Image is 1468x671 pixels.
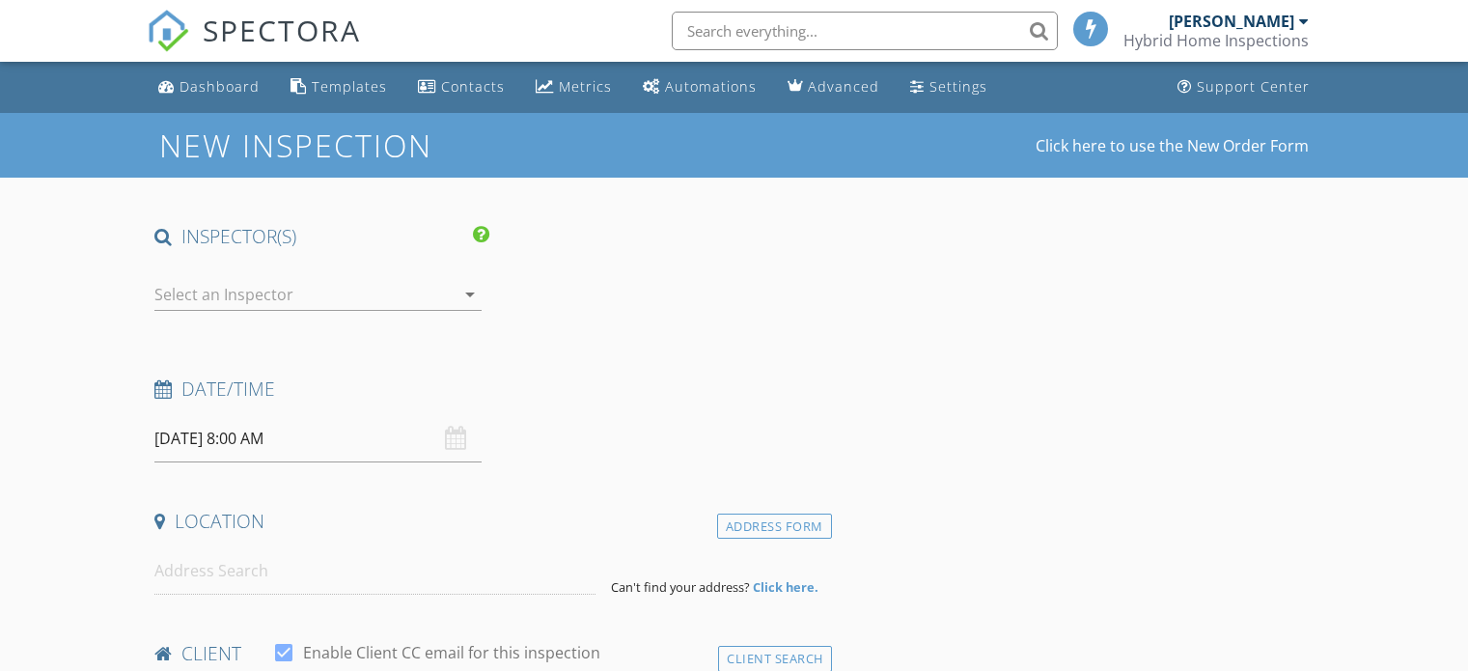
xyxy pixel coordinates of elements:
div: Metrics [559,77,612,96]
h4: Location [154,509,824,534]
label: Enable Client CC email for this inspection [303,643,600,662]
a: Settings [902,70,995,105]
div: Templates [312,77,387,96]
div: Hybrid Home Inspections [1123,31,1309,50]
div: [PERSON_NAME] [1169,12,1294,31]
img: The Best Home Inspection Software - Spectora [147,10,189,52]
a: Click here to use the New Order Form [1036,138,1309,154]
h4: client [154,641,824,666]
a: SPECTORA [147,26,361,67]
div: Contacts [441,77,505,96]
h1: New Inspection [159,128,587,162]
a: Contacts [410,70,512,105]
span: SPECTORA [203,10,361,50]
a: Support Center [1170,70,1317,105]
div: Address Form [717,514,832,540]
h4: Date/Time [154,377,824,402]
span: Can't find your address? [611,578,750,596]
i: arrow_drop_down [458,283,482,306]
a: Metrics [528,70,620,105]
input: Address Search [154,547,596,595]
div: Support Center [1197,77,1310,96]
strong: Click here. [753,578,818,596]
div: Dashboard [180,77,260,96]
a: Dashboard [151,70,267,105]
a: Advanced [780,70,887,105]
input: Search everything... [672,12,1058,50]
h4: INSPECTOR(S) [154,224,489,249]
a: Templates [283,70,395,105]
div: Automations [665,77,757,96]
a: Automations (Basic) [635,70,764,105]
div: Advanced [808,77,879,96]
input: Select date [154,415,482,462]
div: Settings [929,77,987,96]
